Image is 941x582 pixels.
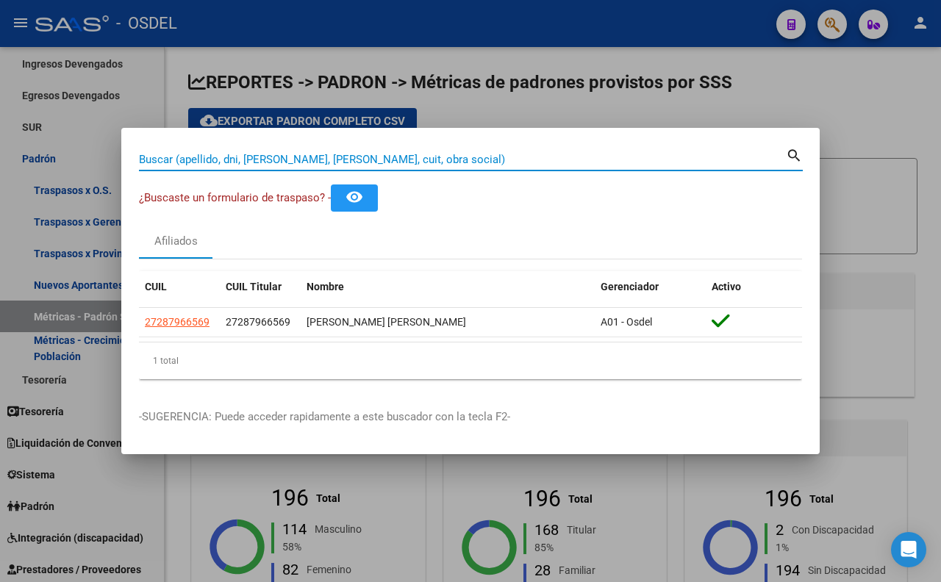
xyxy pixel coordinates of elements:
[786,145,803,163] mat-icon: search
[154,233,198,250] div: Afiliados
[595,271,706,303] datatable-header-cell: Gerenciador
[139,271,220,303] datatable-header-cell: CUIL
[601,316,652,328] span: A01 - Osdel
[139,191,331,204] span: ¿Buscaste un formulario de traspaso? -
[145,316,210,328] span: 27287966569
[139,342,802,379] div: 1 total
[307,281,344,292] span: Nombre
[706,271,802,303] datatable-header-cell: Activo
[346,188,363,206] mat-icon: remove_red_eye
[226,316,290,328] span: 27287966569
[601,281,659,292] span: Gerenciador
[139,409,802,425] p: -SUGERENCIA: Puede acceder rapidamente a este buscador con la tecla F2-
[220,271,301,303] datatable-header-cell: CUIL Titular
[307,314,589,331] div: [PERSON_NAME] [PERSON_NAME]
[891,532,926,567] div: Open Intercom Messenger
[226,281,282,292] span: CUIL Titular
[301,271,595,303] datatable-header-cell: Nombre
[145,281,167,292] span: CUIL
[712,281,741,292] span: Activo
